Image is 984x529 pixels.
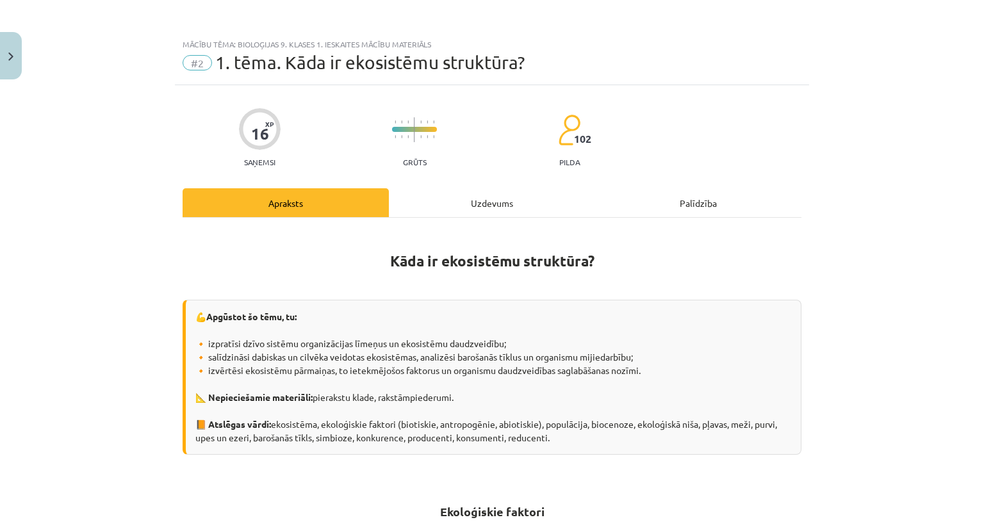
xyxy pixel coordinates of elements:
[420,120,422,124] img: icon-short-line-57e1e144782c952c97e751825c79c345078a6d821885a25fce030b3d8c18986b.svg
[427,135,428,138] img: icon-short-line-57e1e144782c952c97e751825c79c345078a6d821885a25fce030b3d8c18986b.svg
[433,135,434,138] img: icon-short-line-57e1e144782c952c97e751825c79c345078a6d821885a25fce030b3d8c18986b.svg
[403,158,427,167] p: Grūts
[558,114,580,146] img: students-c634bb4e5e11cddfef0936a35e636f08e4e9abd3cc4e673bd6f9a4125e45ecb1.svg
[574,133,591,145] span: 102
[8,53,13,61] img: icon-close-lesson-0947bae3869378f0d4975bcd49f059093ad1ed9edebbc8119c70593378902aed.svg
[420,135,422,138] img: icon-short-line-57e1e144782c952c97e751825c79c345078a6d821885a25fce030b3d8c18986b.svg
[407,135,409,138] img: icon-short-line-57e1e144782c952c97e751825c79c345078a6d821885a25fce030b3d8c18986b.svg
[414,117,415,142] img: icon-long-line-d9ea69661e0d244f92f715978eff75569469978d946b2353a9bb055b3ed8787d.svg
[427,120,428,124] img: icon-short-line-57e1e144782c952c97e751825c79c345078a6d821885a25fce030b3d8c18986b.svg
[206,311,297,322] strong: Apgūstot šo tēmu, tu:
[440,504,545,519] b: Ekoloģiskie faktori
[215,52,525,73] span: 1. tēma. Kāda ir ekosistēmu struktūra?
[183,188,389,217] div: Apraksts
[401,120,402,124] img: icon-short-line-57e1e144782c952c97e751825c79c345078a6d821885a25fce030b3d8c18986b.svg
[390,252,594,270] strong: Kāda ir ekosistēmu struktūra?
[251,125,269,143] div: 16
[433,120,434,124] img: icon-short-line-57e1e144782c952c97e751825c79c345078a6d821885a25fce030b3d8c18986b.svg
[395,120,396,124] img: icon-short-line-57e1e144782c952c97e751825c79c345078a6d821885a25fce030b3d8c18986b.svg
[401,135,402,138] img: icon-short-line-57e1e144782c952c97e751825c79c345078a6d821885a25fce030b3d8c18986b.svg
[239,158,281,167] p: Saņemsi
[183,55,212,70] span: #2
[265,120,274,127] span: XP
[195,391,313,403] b: 📐 Nepieciešamie materiāli:
[389,188,595,217] div: Uzdevums
[183,40,801,49] div: Mācību tēma: Bioloģijas 9. klases 1. ieskaites mācību materiāls
[595,188,801,217] div: Palīdzība
[195,418,271,430] b: 📙 Atslēgas vārdi:
[559,158,580,167] p: pilda
[407,120,409,124] img: icon-short-line-57e1e144782c952c97e751825c79c345078a6d821885a25fce030b3d8c18986b.svg
[183,300,801,455] div: 💪 🔸 izpratīsi dzīvo sistēmu organizācijas līmeņus un ekosistēmu daudzveidību; 🔸 salīdzināsi dabis...
[395,135,396,138] img: icon-short-line-57e1e144782c952c97e751825c79c345078a6d821885a25fce030b3d8c18986b.svg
